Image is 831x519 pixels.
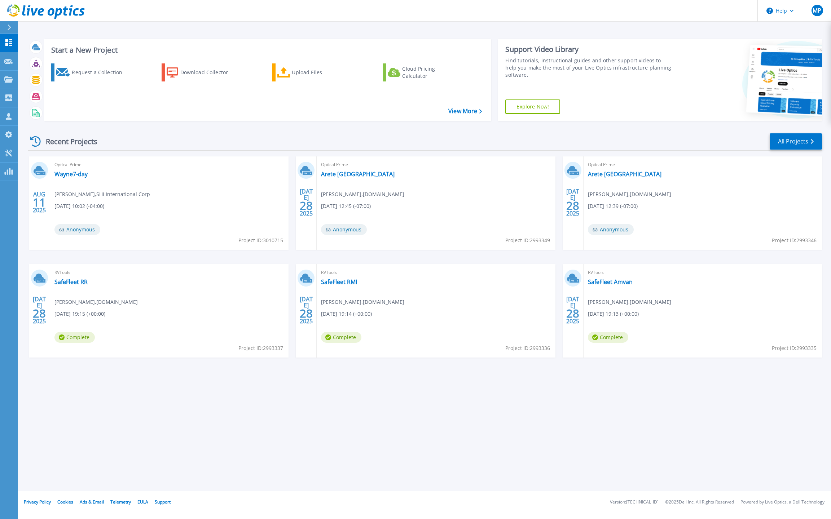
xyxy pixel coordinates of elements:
span: [DATE] 10:02 (-04:00) [54,202,104,210]
div: [DATE] 2025 [566,189,580,216]
span: Optical Prime [54,161,284,169]
a: Explore Now! [505,99,560,114]
span: 28 [300,310,313,316]
h3: Start a New Project [51,46,482,54]
a: SafeFleet RR [54,278,88,285]
a: Arete [GEOGRAPHIC_DATA] [321,170,395,178]
div: AUG 2025 [32,189,46,216]
span: RVTools [588,269,818,276]
div: Download Collector [180,65,238,80]
span: 28 [566,310,579,316]
a: Download Collector [162,63,242,81]
span: [DATE] 19:15 (+00:00) [54,310,105,318]
div: [DATE] 2025 [32,297,46,323]
div: Support Video Library [505,45,672,54]
a: Privacy Policy [24,499,51,505]
a: Telemetry [110,499,131,505]
span: Project ID: 3010715 [238,236,283,244]
div: Upload Files [292,65,349,80]
span: Complete [54,332,95,343]
a: SafeFleet Amvan [588,278,633,285]
a: Wayne7-day [54,170,88,178]
span: Anonymous [54,224,100,235]
li: Version: [TECHNICAL_ID] [610,500,659,505]
span: [PERSON_NAME] , [DOMAIN_NAME] [54,298,138,306]
span: [PERSON_NAME] , [DOMAIN_NAME] [588,298,671,306]
a: Ads & Email [80,499,104,505]
span: [PERSON_NAME] , [DOMAIN_NAME] [321,298,404,306]
span: RVTools [321,269,551,276]
a: EULA [137,499,148,505]
div: Cloud Pricing Calculator [402,65,460,80]
span: Complete [321,332,361,343]
li: Powered by Live Optics, a Dell Technology [740,500,825,505]
div: Recent Projects [28,133,107,150]
span: [DATE] 19:14 (+00:00) [321,310,372,318]
a: Arete [GEOGRAPHIC_DATA] [588,170,661,178]
span: Anonymous [321,224,367,235]
a: Cookies [57,499,73,505]
span: 11 [33,199,46,205]
a: All Projects [770,133,822,150]
span: [DATE] 19:13 (+00:00) [588,310,639,318]
span: [PERSON_NAME] , SHI International Corp [54,190,150,198]
li: © 2025 Dell Inc. All Rights Reserved [665,500,734,505]
div: Request a Collection [72,65,129,80]
span: 28 [300,203,313,209]
span: Project ID: 2993337 [238,344,283,352]
span: Anonymous [588,224,634,235]
div: [DATE] 2025 [299,297,313,323]
span: [PERSON_NAME] , [DOMAIN_NAME] [588,190,671,198]
a: Request a Collection [51,63,132,81]
span: [DATE] 12:39 (-07:00) [588,202,638,210]
span: Optical Prime [588,161,818,169]
span: 28 [566,203,579,209]
span: [DATE] 12:45 (-07:00) [321,202,371,210]
span: Project ID: 2993335 [772,344,817,352]
a: Cloud Pricing Calculator [383,63,463,81]
span: RVTools [54,269,284,276]
span: Project ID: 2993349 [505,236,550,244]
a: Upload Files [272,63,353,81]
div: [DATE] 2025 [299,189,313,216]
span: Complete [588,332,628,343]
span: [PERSON_NAME] , [DOMAIN_NAME] [321,190,404,198]
a: SafeFleet RMI [321,278,357,285]
span: Optical Prime [321,161,551,169]
div: [DATE] 2025 [566,297,580,323]
a: View More [448,108,482,115]
span: Project ID: 2993336 [505,344,550,352]
span: Project ID: 2993346 [772,236,817,244]
span: MP [813,8,821,13]
span: 28 [33,310,46,316]
a: Support [155,499,171,505]
div: Find tutorials, instructional guides and other support videos to help you make the most of your L... [505,57,672,79]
